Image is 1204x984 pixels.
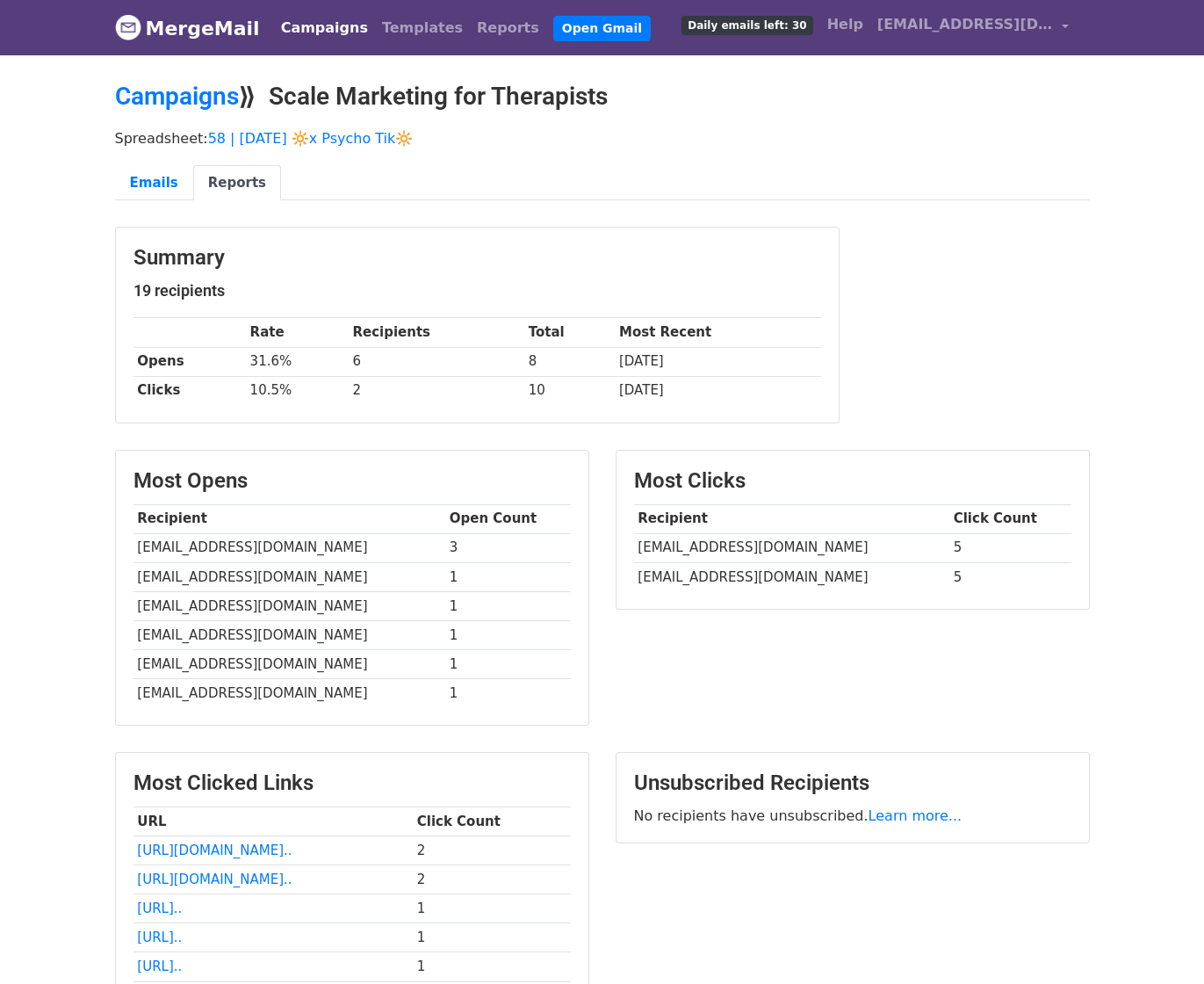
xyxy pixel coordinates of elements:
[413,865,571,894] td: 2
[133,562,445,591] td: [EMAIL_ADDRESS][DOMAIN_NAME]
[115,10,260,47] a: MergeMail
[133,281,821,300] h5: 19 recipients
[413,952,571,981] td: 1
[133,807,413,836] th: URL
[445,504,571,533] th: Open Count
[115,129,1090,148] p: Spreadsheet:
[115,14,141,40] img: MergeMail logo
[445,620,571,649] td: 1
[133,533,445,562] td: [EMAIL_ADDRESS][DOMAIN_NAME]
[1116,900,1204,984] iframe: Chat Widget
[634,807,1071,825] p: No recipients have unsubscribed.
[115,165,193,201] a: Emails
[133,771,571,796] h3: Most Clicked Links
[193,165,281,201] a: Reports
[133,245,821,271] h3: Summary
[133,620,445,649] td: [EMAIL_ADDRESS][DOMAIN_NAME]
[349,376,524,405] td: 2
[524,376,615,405] td: 10
[524,347,615,376] td: 8
[246,347,349,376] td: 31.6%
[115,82,239,111] a: Campaigns
[133,650,445,679] td: [EMAIL_ADDRESS][DOMAIN_NAME]
[246,318,349,347] th: Rate
[133,679,445,708] td: [EMAIL_ADDRESS][DOMAIN_NAME]
[133,504,445,533] th: Recipient
[634,533,949,562] td: [EMAIL_ADDRESS][DOMAIN_NAME]
[115,82,1090,112] h2: ⟫ Scale Marketing for Therapists
[133,468,571,494] h3: Most Opens
[674,7,819,42] a: Daily emails left: 30
[877,14,1053,35] span: [EMAIL_ADDRESS][DOMAIN_NAME]
[634,562,949,591] td: [EMAIL_ADDRESS][DOMAIN_NAME]
[869,807,962,824] a: Learn more...
[246,376,349,405] td: 10.5%
[470,11,546,46] a: Reports
[445,650,571,679] td: 1
[524,318,615,347] th: Total
[349,347,524,376] td: 6
[634,504,949,533] th: Recipient
[413,836,571,865] td: 2
[137,901,182,916] a: [URL]..
[133,591,445,620] td: [EMAIL_ADDRESS][DOMAIN_NAME]
[137,930,182,945] a: [URL]..
[949,504,1071,533] th: Click Count
[137,959,182,974] a: [URL]..
[445,591,571,620] td: 1
[615,347,820,376] td: [DATE]
[445,562,571,591] td: 1
[949,533,1071,562] td: 5
[949,562,1071,591] td: 5
[137,872,292,887] a: [URL][DOMAIN_NAME]..
[553,16,651,41] a: Open Gmail
[870,7,1076,48] a: [EMAIL_ADDRESS][DOMAIN_NAME]
[274,11,375,46] a: Campaigns
[133,347,246,376] th: Opens
[413,923,571,952] td: 1
[615,318,820,347] th: Most Recent
[375,11,470,46] a: Templates
[634,468,1071,494] h3: Most Clicks
[634,771,1071,796] h3: Unsubscribed Recipients
[445,533,571,562] td: 3
[681,16,812,35] span: Daily emails left: 30
[349,318,524,347] th: Recipients
[615,376,820,405] td: [DATE]
[133,376,246,405] th: Clicks
[413,894,571,923] td: 1
[413,807,571,836] th: Click Count
[820,7,870,42] a: Help
[445,679,571,708] td: 1
[208,130,414,147] a: 58 | [DATE] 🔆x Psycho Tik🔆
[137,843,292,858] a: [URL][DOMAIN_NAME]..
